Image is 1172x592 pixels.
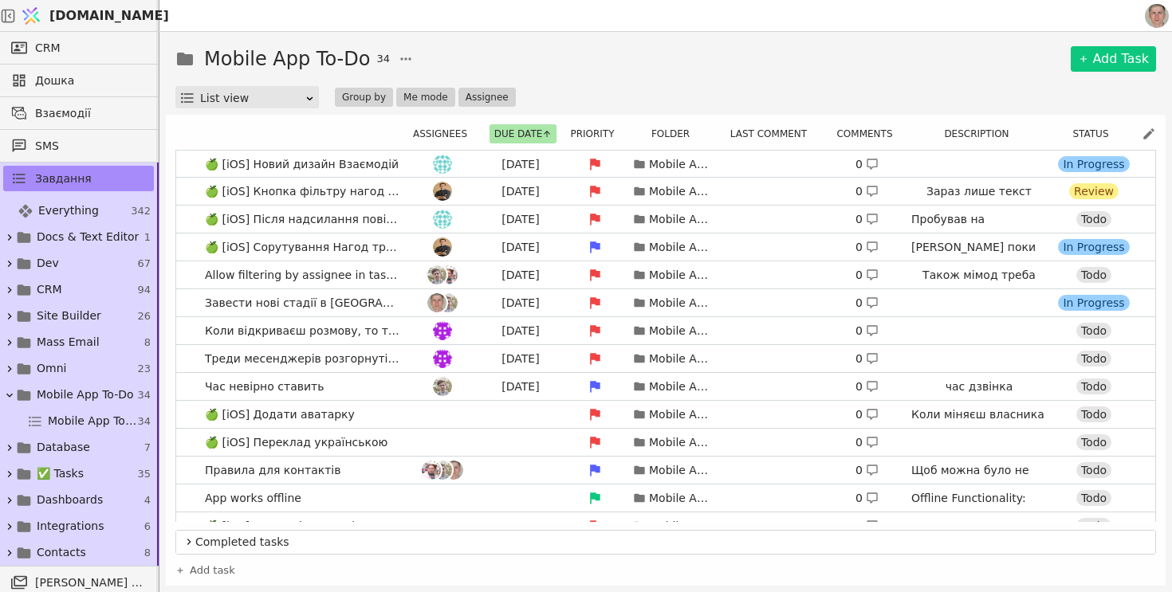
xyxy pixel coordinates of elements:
a: Взаємодії [3,100,154,126]
a: CRM [3,35,154,61]
span: Mobile App To-Do tasks [48,413,137,429]
div: List view [200,87,305,109]
span: Взаємодії [35,105,146,122]
span: 23 [137,361,151,377]
div: Assignees [409,124,481,143]
h1: Mobile App To-Do [204,45,370,73]
span: [DOMAIN_NAME] [49,6,169,25]
span: 4 [144,492,151,508]
span: CRM [35,40,61,57]
button: Me mode [396,88,455,107]
span: Дошка [35,73,146,89]
button: Group by [335,88,393,107]
span: 94 [137,282,151,298]
span: 67 [137,256,151,272]
span: Завдання [35,171,92,187]
span: Database [37,439,90,456]
span: 1 [144,229,151,245]
span: 26 [137,308,151,324]
span: Dashboards [37,492,103,508]
span: Docs & Text Editor [37,229,139,245]
a: Add task [175,563,235,578]
span: 34 [376,51,390,67]
div: Priority [565,124,629,143]
a: [DOMAIN_NAME] [16,1,159,31]
span: 6 [144,519,151,535]
span: 7 [144,440,151,456]
div: Last comment [722,124,825,143]
a: Add Task [1071,46,1156,72]
button: Comments [832,124,907,143]
span: Mass Email [37,334,100,351]
span: 34 [137,387,151,403]
span: 342 [131,203,151,219]
span: Everything [38,202,99,219]
a: Завдання [3,166,154,191]
span: 34 [137,414,151,429]
span: 8 [144,335,151,351]
span: Integrations [37,518,104,535]
button: Description [939,124,1023,143]
span: ✅ Tasks [37,465,84,482]
span: SMS [35,138,146,155]
span: Omni [37,360,66,377]
span: Add task [190,563,235,578]
div: Description [914,124,1049,143]
span: [PERSON_NAME] розсилки [35,574,146,591]
span: 8 [144,545,151,561]
button: Status [1068,124,1123,143]
button: Folder [647,124,704,143]
span: Site Builder [37,308,101,324]
span: Completed tasks [195,534,1149,551]
div: Folder [635,124,715,143]
a: Дошка [3,68,154,93]
div: Due date [487,124,559,143]
span: Contacts [37,544,86,561]
img: Logo [19,1,43,31]
img: 1560949290925-CROPPED-IMG_0201-2-.jpg [1145,4,1169,28]
span: Dev [37,255,59,272]
span: 35 [137,466,151,482]
a: SMS [3,133,154,159]
button: Priority [565,124,628,143]
span: Mobile App To-Do [37,386,134,403]
button: Assignees [408,124,482,143]
div: Status [1056,124,1135,143]
button: Assignee [458,88,516,107]
button: Due date [490,124,557,143]
button: Last comment [726,124,821,143]
span: CRM [37,281,62,298]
